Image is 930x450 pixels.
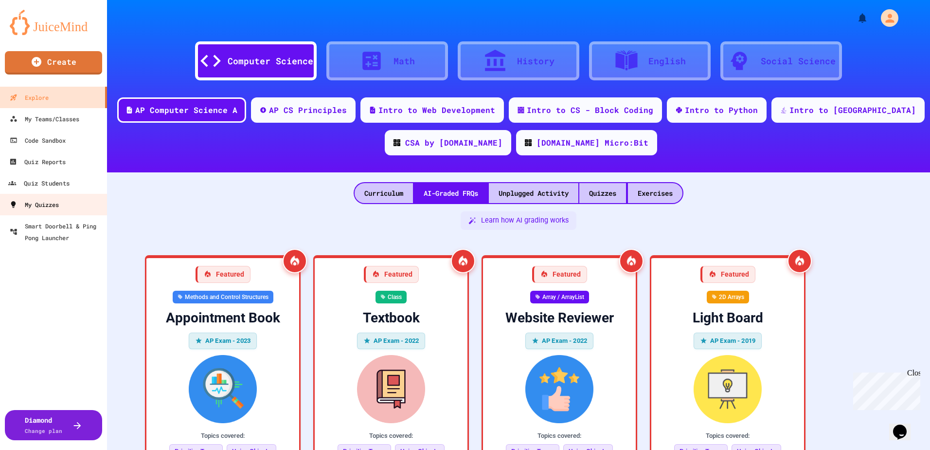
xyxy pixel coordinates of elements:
div: Code Sandbox [10,134,66,146]
div: AP Exam - 2019 [694,333,762,349]
div: Intro to [GEOGRAPHIC_DATA] [789,104,916,116]
div: Curriculum [355,183,413,203]
div: Exercises [628,183,682,203]
div: AP CS Principles [269,104,347,116]
div: Topics covered: [659,431,796,441]
div: Smart Doorbell & Ping Pong Launcher [10,220,103,244]
div: Featured [196,266,250,283]
div: Featured [532,266,587,283]
img: Appointment Book [154,355,291,423]
img: Light Board [659,355,796,423]
iframe: chat widget [849,369,920,410]
div: Array / ArrayList [530,291,589,303]
div: Appointment Book [154,309,291,327]
div: AI-Graded FRQs [414,183,488,203]
img: Website Reviewer [491,355,628,423]
div: AP Exam - 2022 [357,333,425,349]
div: My Notifications [839,10,871,26]
div: 2D Arrays [707,291,749,303]
div: Chat with us now!Close [4,4,67,62]
div: History [517,55,554,68]
div: Diamond [25,415,62,435]
div: Light Board [659,309,796,327]
div: My Account [871,7,901,29]
div: Textbook [322,309,460,327]
div: My Quizzes [9,199,59,210]
div: Website Reviewer [491,309,628,327]
div: Featured [364,266,419,283]
div: Methods and Control Structures [173,291,273,303]
div: [DOMAIN_NAME] Micro:Bit [537,137,648,149]
div: My Teams/Classes [10,113,79,125]
span: Change plan [25,427,62,434]
div: English [648,55,686,68]
div: Intro to Web Development [378,104,495,116]
div: Topics covered: [154,431,291,441]
a: Create [5,51,102,75]
div: Topics covered: [491,431,628,441]
div: AP Exam - 2023 [189,333,257,349]
img: CODE_logo_RGB.png [393,139,400,146]
button: DiamondChange plan [5,410,102,440]
div: AP Exam - 2022 [525,333,593,349]
img: CODE_logo_RGB.png [525,139,532,146]
div: Quizzes [579,183,626,203]
div: Topics covered: [322,431,460,441]
div: Quiz Reports [9,156,66,168]
div: Featured [700,266,755,283]
div: CSA by [DOMAIN_NAME] [405,137,502,149]
div: Math [393,55,415,68]
div: Intro to Python [685,104,758,116]
div: Intro to CS - Block Coding [527,104,653,116]
div: Computer Science [228,55,313,68]
div: AP Computer Science A [135,104,237,116]
div: Class [376,291,407,303]
div: Quiz Students [8,177,70,189]
img: logo-orange.svg [10,10,97,35]
div: Social Science [761,55,836,68]
span: Learn how AI grading works [481,215,569,226]
iframe: chat widget [889,411,920,440]
img: Textbook [322,355,460,423]
div: Unplugged Activity [489,183,578,203]
div: Explore [10,92,49,103]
